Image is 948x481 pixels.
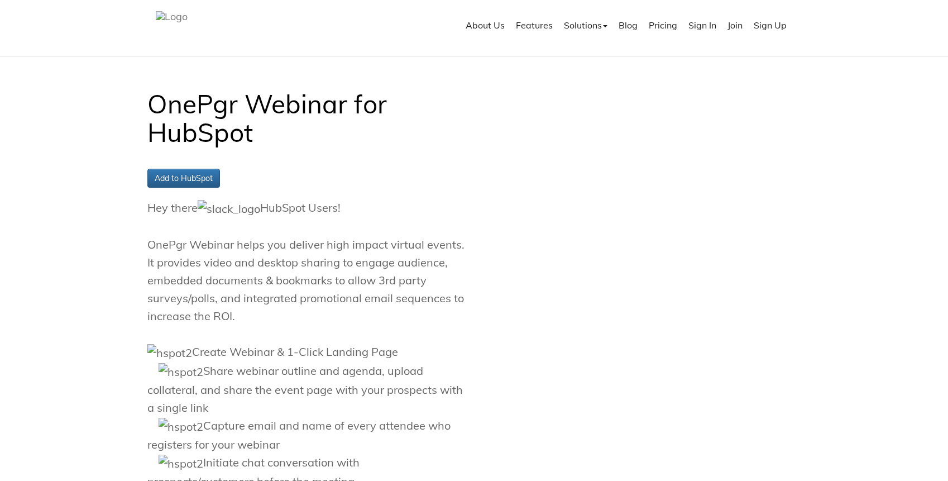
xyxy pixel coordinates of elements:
a: Add to HubSpot [147,169,220,188]
a: Features [510,20,558,31]
h1: OnePgr Webinar for HubSpot [147,90,466,169]
img: hspot2 [159,418,203,436]
a: About Us [460,20,510,31]
a: Sign Up [748,20,792,31]
img: hspot2 [159,363,203,381]
a: Blog [613,20,643,31]
img: hspot2 [159,455,203,473]
a: Sign In [683,20,722,31]
a: Solutions [558,20,613,31]
img: Logo [156,11,188,22]
a: Pricing [643,20,683,31]
a: Join [722,20,748,31]
img: slack_logo [198,200,260,218]
img: hspot2 [147,344,192,362]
